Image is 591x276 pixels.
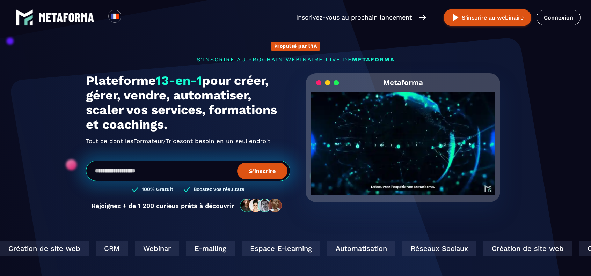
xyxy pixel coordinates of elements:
[38,13,94,22] img: logo
[142,186,173,193] h3: 100% Gratuit
[184,186,190,193] img: checked
[89,241,121,256] div: CRM
[121,10,138,25] div: Search for option
[383,73,423,92] h2: Metaforma
[444,9,531,26] button: S’inscrire au webinaire
[179,241,228,256] div: E-mailing
[419,14,426,21] img: arrow-right
[238,198,285,213] img: community-people
[316,80,339,86] img: loading
[133,135,183,147] span: Formateur/Trices
[320,241,388,256] div: Automatisation
[352,56,395,63] span: METAFORMA
[451,13,460,22] img: play
[311,92,495,184] video: Your browser does not support the video tag.
[194,186,244,193] h3: Boostez vos résultats
[274,43,317,49] p: Propulsé par l'IA
[296,13,412,22] p: Inscrivez-vous au prochain lancement
[476,241,565,256] div: Création de site web
[537,10,581,25] a: Connexion
[395,241,469,256] div: Réseaux Sociaux
[127,13,132,22] input: Search for option
[16,9,33,26] img: logo
[132,186,138,193] img: checked
[156,73,202,88] span: 13-en-1
[86,56,505,63] p: s'inscrire au prochain webinaire live de
[237,163,287,179] button: S’inscrire
[86,73,290,132] h1: Plateforme pour créer, gérer, vendre, automatiser, scaler vos services, formations et coachings.
[128,241,172,256] div: Webinar
[86,135,290,147] h2: Tout ce dont les ont besoin en un seul endroit
[92,202,234,209] p: Rejoignez + de 1 200 curieux prêts à découvrir
[110,12,119,21] img: fr
[235,241,313,256] div: Espace E-learning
